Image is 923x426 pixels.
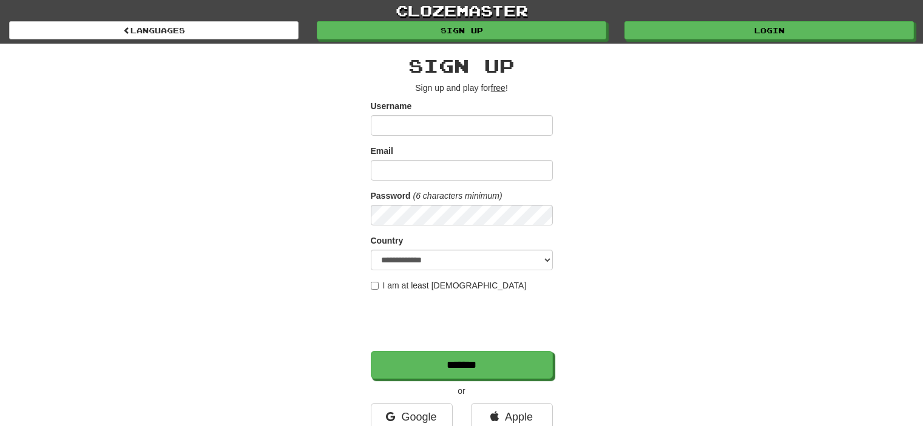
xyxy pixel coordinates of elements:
[371,282,379,290] input: I am at least [DEMOGRAPHIC_DATA]
[371,145,393,157] label: Email
[9,21,299,39] a: Languages
[371,279,527,291] label: I am at least [DEMOGRAPHIC_DATA]
[371,82,553,94] p: Sign up and play for !
[413,191,502,201] em: (6 characters minimum)
[371,298,555,345] iframe: reCAPTCHA
[371,190,411,202] label: Password
[371,56,553,76] h2: Sign up
[371,100,412,112] label: Username
[371,235,404,247] label: Country
[371,385,553,397] p: or
[624,21,914,39] a: Login
[317,21,606,39] a: Sign up
[491,83,505,93] u: free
